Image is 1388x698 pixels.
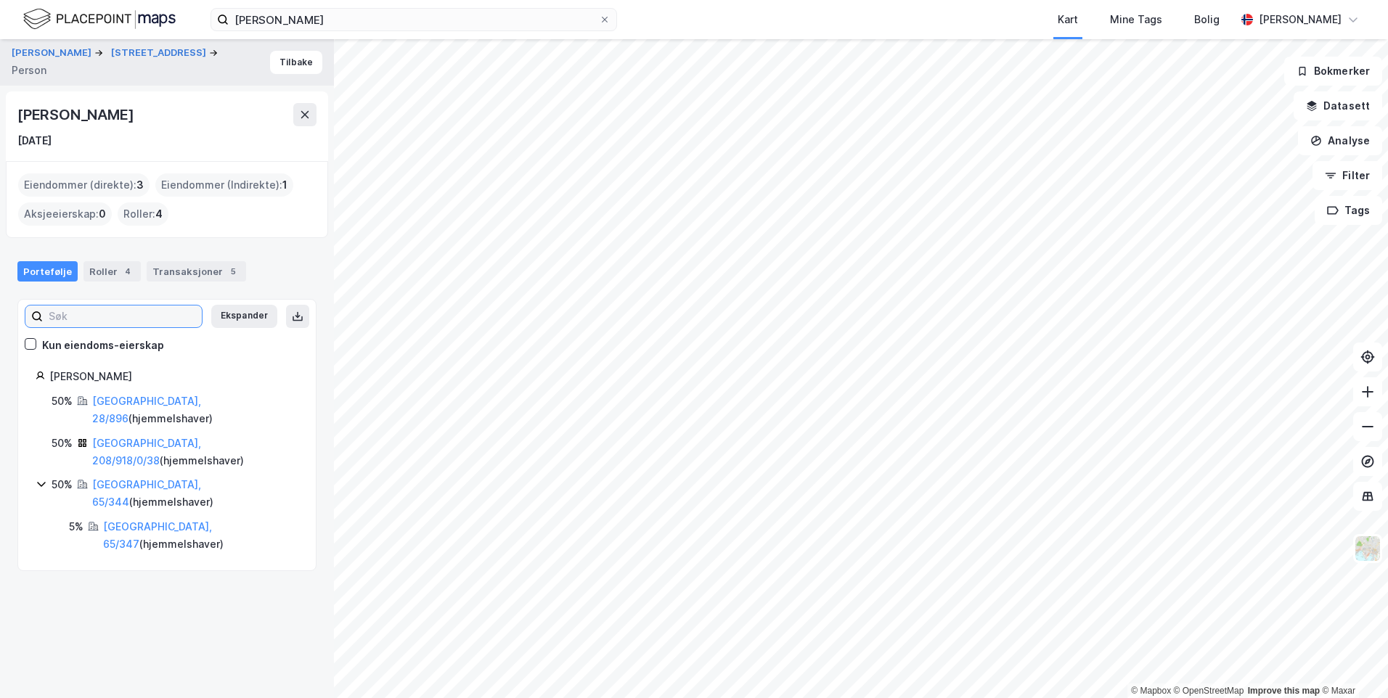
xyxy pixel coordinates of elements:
button: [PERSON_NAME] [12,46,94,60]
button: Datasett [1294,91,1382,120]
span: 1 [282,176,287,194]
div: 50% [52,435,73,452]
div: Bolig [1194,11,1220,28]
div: [PERSON_NAME] [1259,11,1342,28]
div: Aksjeeierskap : [18,202,112,226]
img: Z [1354,535,1381,562]
img: logo.f888ab2527a4732fd821a326f86c7f29.svg [23,7,176,32]
div: Eiendommer (direkte) : [18,173,150,197]
button: Bokmerker [1284,57,1382,86]
button: Filter [1313,161,1382,190]
div: ( hjemmelshaver ) [92,393,298,427]
a: Improve this map [1248,686,1320,696]
input: Søk på adresse, matrikkel, gårdeiere, leietakere eller personer [229,9,599,30]
div: [PERSON_NAME] [17,103,136,126]
div: Roller [83,261,141,282]
a: [GEOGRAPHIC_DATA], 28/896 [92,395,201,424]
span: 0 [99,205,106,223]
div: Eiendommer (Indirekte) : [155,173,293,197]
a: OpenStreetMap [1174,686,1244,696]
button: Ekspander [211,305,277,328]
div: Mine Tags [1110,11,1162,28]
div: ( hjemmelshaver ) [92,476,298,511]
div: 5% [69,518,83,535]
div: Roller : [118,202,168,226]
button: Tags [1315,196,1382,225]
div: 50% [52,393,73,410]
div: ( hjemmelshaver ) [92,435,298,469]
div: Kun eiendoms-eierskap [42,337,164,354]
div: Portefølje [17,261,78,282]
span: 3 [136,176,144,194]
a: Mapbox [1131,686,1171,696]
input: Søk [43,305,202,327]
div: Person [12,62,46,79]
div: ( hjemmelshaver ) [103,518,298,553]
div: Kart [1058,11,1078,28]
iframe: Chat Widget [1315,628,1388,698]
div: 5 [226,264,240,279]
a: [GEOGRAPHIC_DATA], 208/918/0/38 [92,437,201,467]
div: [DATE] [17,132,52,149]
button: Analyse [1298,126,1382,155]
a: [GEOGRAPHIC_DATA], 65/344 [92,478,201,508]
div: 4 [121,264,135,279]
div: Transaksjoner [147,261,246,282]
button: Tilbake [270,51,322,74]
div: [PERSON_NAME] [49,368,298,385]
span: 4 [155,205,163,223]
div: Kontrollprogram for chat [1315,628,1388,698]
a: [GEOGRAPHIC_DATA], 65/347 [103,520,212,550]
div: 50% [52,476,73,493]
button: [STREET_ADDRESS] [111,46,209,60]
